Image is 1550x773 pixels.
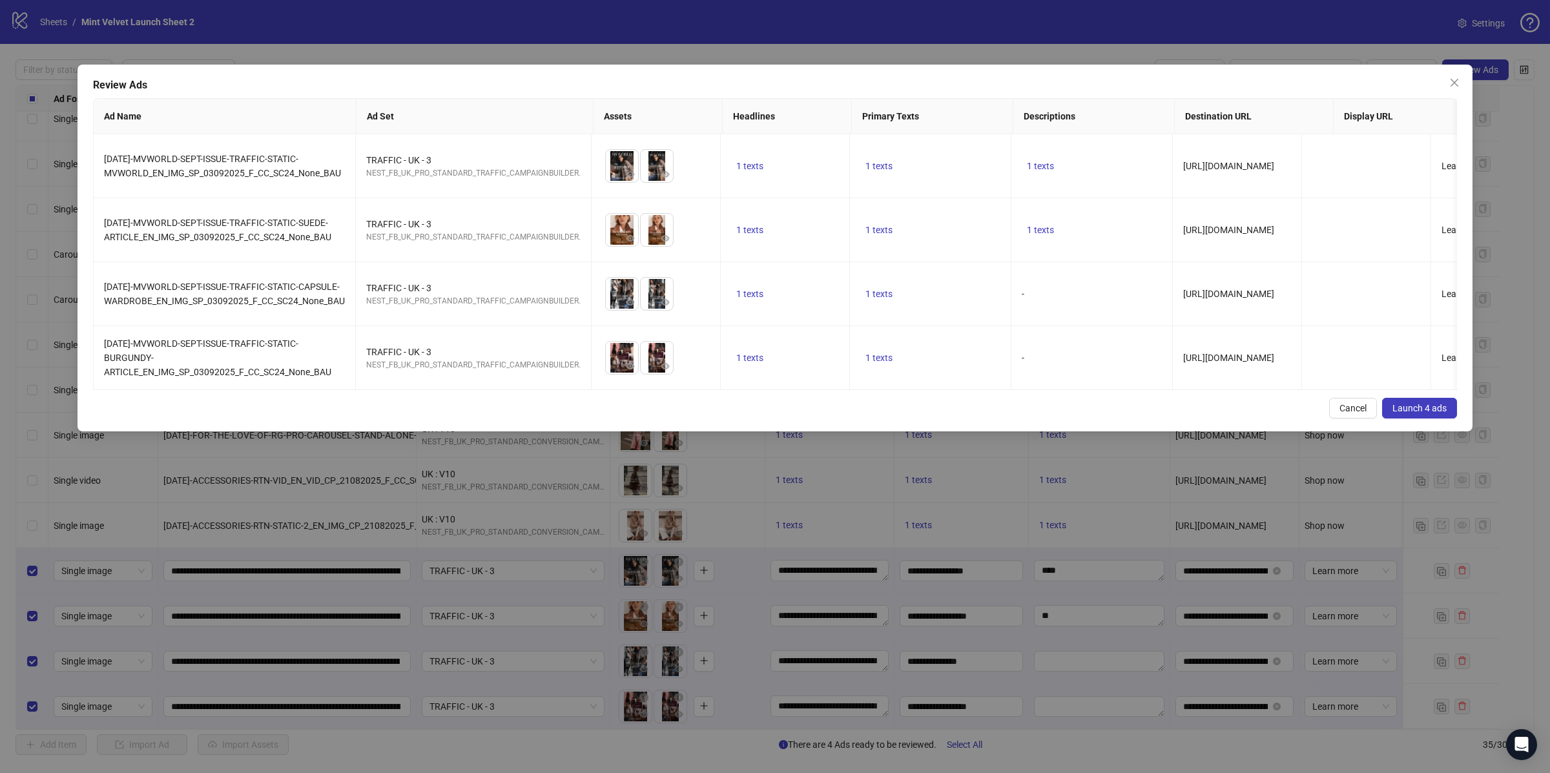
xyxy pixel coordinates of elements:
[606,150,638,182] img: Asset 1
[104,282,345,306] span: [DATE]-MVWORLD-SEPT-ISSUE-TRAFFIC-STATIC-CAPSULE-WARDROBE_EN_IMG_SP_03092025_F_CC_SC24_None_BAU
[356,99,594,134] th: Ad Set
[626,362,635,371] span: eye
[1022,353,1024,363] span: -
[661,298,670,307] span: eye
[1183,225,1274,235] span: [URL][DOMAIN_NAME]
[1334,99,1463,134] th: Display URL
[366,359,581,371] div: NEST_FB_UK_PRO_STANDARD_TRAFFIC_CAMPAIGNBUILDER.
[657,358,673,374] button: Preview
[865,225,893,235] span: 1 texts
[104,338,331,377] span: [DATE]-MVWORLD-SEPT-ISSUE-TRAFFIC-STATIC-BURGUNDY-ARTICLE_EN_IMG_SP_03092025_F_CC_SC24_None_BAU
[1392,403,1447,413] span: Launch 4 ads
[366,281,581,295] div: TRAFFIC - UK - 3
[1339,403,1367,413] span: Cancel
[623,294,638,310] button: Preview
[366,153,581,167] div: TRAFFIC - UK - 3
[736,161,763,171] span: 1 texts
[860,350,898,366] button: 1 texts
[731,286,769,302] button: 1 texts
[1022,158,1059,174] button: 1 texts
[865,289,893,299] span: 1 texts
[860,286,898,302] button: 1 texts
[623,358,638,374] button: Preview
[657,231,673,246] button: Preview
[626,234,635,243] span: eye
[1449,77,1460,88] span: close
[366,217,581,231] div: TRAFFIC - UK - 3
[661,170,670,179] span: eye
[1506,729,1537,760] div: Open Intercom Messenger
[865,161,893,171] span: 1 texts
[736,289,763,299] span: 1 texts
[657,294,673,310] button: Preview
[641,342,673,374] img: Asset 2
[641,278,673,310] img: Asset 2
[657,167,673,182] button: Preview
[623,231,638,246] button: Preview
[366,345,581,359] div: TRAFFIC - UK - 3
[1183,353,1274,363] span: [URL][DOMAIN_NAME]
[366,167,581,180] div: NEST_FB_UK_PRO_STANDARD_TRAFFIC_CAMPAIGNBUILDER.
[1441,161,1487,171] span: Learn more
[723,99,852,134] th: Headlines
[1175,99,1334,134] th: Destination URL
[661,362,670,371] span: eye
[860,222,898,238] button: 1 texts
[366,231,581,243] div: NEST_FB_UK_PRO_STANDARD_TRAFFIC_CAMPAIGNBUILDER.
[1022,222,1059,238] button: 1 texts
[606,278,638,310] img: Asset 1
[1183,161,1274,171] span: [URL][DOMAIN_NAME]
[606,214,638,246] img: Asset 1
[865,353,893,363] span: 1 texts
[626,298,635,307] span: eye
[1382,398,1457,418] button: Launch 4 ads
[1027,161,1054,171] span: 1 texts
[594,99,723,134] th: Assets
[852,99,1013,134] th: Primary Texts
[641,150,673,182] img: Asset 2
[1444,72,1465,93] button: Close
[1441,225,1487,235] span: Learn more
[731,350,769,366] button: 1 texts
[1027,225,1054,235] span: 1 texts
[606,342,638,374] img: Asset 1
[731,158,769,174] button: 1 texts
[661,234,670,243] span: eye
[93,77,1457,93] div: Review Ads
[94,99,356,134] th: Ad Name
[736,225,763,235] span: 1 texts
[1022,289,1024,299] span: -
[860,158,898,174] button: 1 texts
[731,222,769,238] button: 1 texts
[623,167,638,182] button: Preview
[641,214,673,246] img: Asset 2
[626,170,635,179] span: eye
[736,353,763,363] span: 1 texts
[1441,353,1487,363] span: Learn more
[104,218,331,242] span: [DATE]-MVWORLD-SEPT-ISSUE-TRAFFIC-STATIC-SUEDE-ARTICLE_EN_IMG_SP_03092025_F_CC_SC24_None_BAU
[1441,289,1487,299] span: Learn more
[1329,398,1377,418] button: Cancel
[366,295,581,307] div: NEST_FB_UK_PRO_STANDARD_TRAFFIC_CAMPAIGNBUILDER.
[1013,99,1175,134] th: Descriptions
[104,154,341,178] span: [DATE]-MVWORLD-SEPT-ISSUE-TRAFFIC-STATIC-MVWORLD_EN_IMG_SP_03092025_F_CC_SC24_None_BAU
[1183,289,1274,299] span: [URL][DOMAIN_NAME]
